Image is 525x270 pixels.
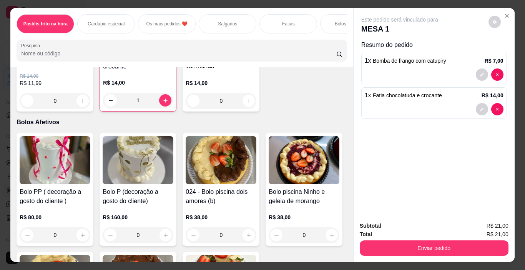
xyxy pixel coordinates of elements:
[20,73,90,79] p: R$ 14,00
[361,40,507,50] p: Resumo do pedido
[17,118,347,127] p: Bolos Afetivos
[360,231,372,237] strong: Total
[482,92,503,99] p: R$ 14,00
[476,68,488,81] button: decrease-product-quantity
[186,187,256,206] h4: 024 - Bolo piscina dois amores (b)
[103,213,173,221] p: R$ 160,00
[243,95,255,107] button: increase-product-quantity
[187,95,199,107] button: decrease-product-quantity
[476,103,488,115] button: decrease-product-quantity
[159,94,171,107] button: increase-product-quantity
[491,103,503,115] button: decrease-product-quantity
[21,95,33,107] button: decrease-product-quantity
[488,16,501,28] button: decrease-product-quantity
[360,223,381,229] strong: Subtotal
[335,21,364,27] p: Bolos Afetivos
[146,21,188,27] p: Os mais pedidos ❤️
[103,136,173,184] img: product-image
[88,21,125,27] p: Cardápio especial
[485,57,503,65] p: R$ 7,00
[103,187,173,206] h4: Bolo P (decoração a gosto do cliente)
[105,94,117,107] button: decrease-product-quantity
[365,56,446,65] p: 1 x
[21,42,43,49] label: Pesquisa
[20,136,90,184] img: product-image
[269,187,339,206] h4: Bolo piscina Ninho e geleia de morango
[501,10,513,22] button: Close
[373,58,446,64] span: Bomba de frango com catupiry
[186,79,256,87] p: R$ 14,00
[20,187,90,206] h4: Bolo PP ( decoração a gosto do cliente )
[487,222,508,230] span: R$ 21,00
[20,79,90,87] p: R$ 11,99
[282,21,295,27] p: Fatias
[373,92,442,98] span: Fatia chocolatuda e crocante
[269,136,339,184] img: product-image
[360,240,508,256] button: Enviar pedido
[361,23,438,34] p: MESA 1
[218,21,237,27] p: Salgados
[186,213,256,221] p: R$ 38,00
[103,79,173,87] p: R$ 14,00
[491,68,503,81] button: decrease-product-quantity
[186,136,256,184] img: product-image
[365,91,442,100] p: 1 x
[21,50,336,57] input: Pesquisa
[269,213,339,221] p: R$ 38,00
[20,213,90,221] p: R$ 80,00
[23,21,68,27] p: Pastéis frito na hora
[361,16,438,23] p: Este pedido será vinculado para
[487,230,508,238] span: R$ 21,00
[76,95,89,107] button: increase-product-quantity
